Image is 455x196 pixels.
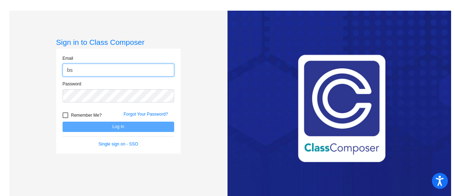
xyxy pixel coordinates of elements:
[71,111,102,120] span: Remember Me?
[98,142,138,147] a: Single sign on - SSO
[63,81,81,87] label: Password
[63,122,174,132] button: Log In
[124,112,168,117] a: Forgot Your Password?
[63,55,73,62] label: Email
[56,38,181,47] h3: Sign in to Class Composer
